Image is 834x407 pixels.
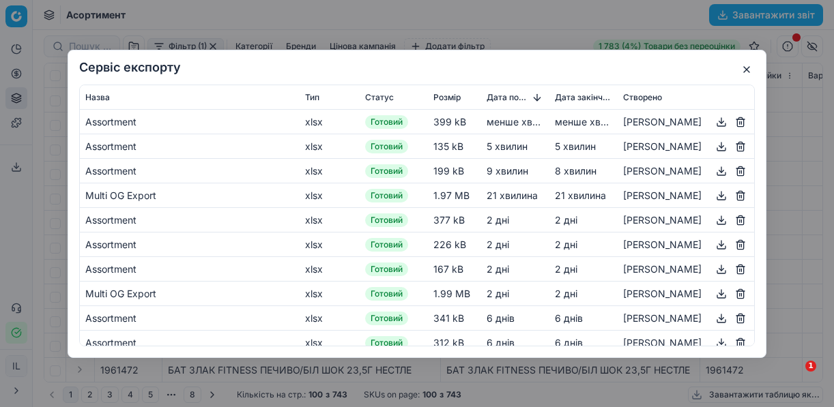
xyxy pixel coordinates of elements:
[433,262,476,275] div: 167 kB
[85,286,294,300] div: Multi OG Export
[530,90,544,104] button: Sorted by Дата початку descending
[85,335,294,349] div: Assortment
[805,361,816,372] span: 1
[487,164,528,176] span: 9 хвилин
[433,311,476,325] div: 341 kB
[433,188,476,202] div: 1.97 MB
[365,91,394,102] span: Статус
[85,311,294,325] div: Assortment
[555,213,577,225] span: 2 днi
[487,336,515,348] span: 6 днів
[433,213,476,226] div: 377 kB
[433,115,476,128] div: 399 kB
[305,335,354,349] div: xlsx
[555,91,612,102] span: Дата закінчення
[305,139,354,153] div: xlsx
[623,236,749,252] div: [PERSON_NAME]
[85,91,110,102] span: Назва
[305,262,354,275] div: xlsx
[623,113,749,130] div: [PERSON_NAME]
[85,139,294,153] div: Assortment
[555,115,628,127] span: менше хвилини
[623,285,749,301] div: [PERSON_NAME]
[487,91,530,102] span: Дата початку
[555,287,577,299] span: 2 днi
[365,262,408,276] span: Готовий
[305,115,354,128] div: xlsx
[623,187,749,203] div: [PERSON_NAME]
[623,91,662,102] span: Створено
[365,164,408,178] span: Готовий
[85,164,294,177] div: Assortment
[85,115,294,128] div: Assortment
[365,213,408,227] span: Готовий
[305,213,354,226] div: xlsx
[433,286,476,300] div: 1.99 MB
[305,91,319,102] span: Тип
[365,189,408,202] span: Готовий
[433,164,476,177] div: 199 kB
[365,140,408,153] span: Готовий
[555,262,577,274] span: 2 днi
[433,139,476,153] div: 135 kB
[623,310,749,326] div: [PERSON_NAME]
[487,140,528,151] span: 5 хвилин
[555,312,583,323] span: 6 днів
[555,189,606,200] span: 21 хвилина
[85,213,294,226] div: Assortment
[555,336,583,348] span: 6 днів
[305,311,354,325] div: xlsx
[85,188,294,202] div: Multi OG Export
[623,211,749,228] div: [PERSON_NAME]
[623,260,749,277] div: [PERSON_NAME]
[487,262,509,274] span: 2 днi
[365,287,408,301] span: Готовий
[487,238,509,250] span: 2 днi
[305,286,354,300] div: xlsx
[433,91,461,102] span: Розмір
[433,335,476,349] div: 312 kB
[305,188,354,202] div: xlsx
[305,237,354,251] div: xlsx
[487,115,560,127] span: менше хвилини
[623,162,749,179] div: [PERSON_NAME]
[555,238,577,250] span: 2 днi
[777,361,810,393] iframe: Intercom live chat
[555,140,596,151] span: 5 хвилин
[487,189,538,200] span: 21 хвилина
[555,164,596,176] span: 8 хвилин
[623,138,749,154] div: [PERSON_NAME]
[365,115,408,129] span: Готовий
[487,213,509,225] span: 2 днi
[433,237,476,251] div: 226 kB
[365,238,408,252] span: Готовий
[305,164,354,177] div: xlsx
[79,61,755,74] h2: Сервіс експорту
[623,334,749,350] div: [PERSON_NAME]
[85,237,294,251] div: Assortment
[487,312,515,323] span: 6 днів
[365,336,408,350] span: Готовий
[365,312,408,325] span: Готовий
[85,262,294,275] div: Assortment
[487,287,509,299] span: 2 днi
